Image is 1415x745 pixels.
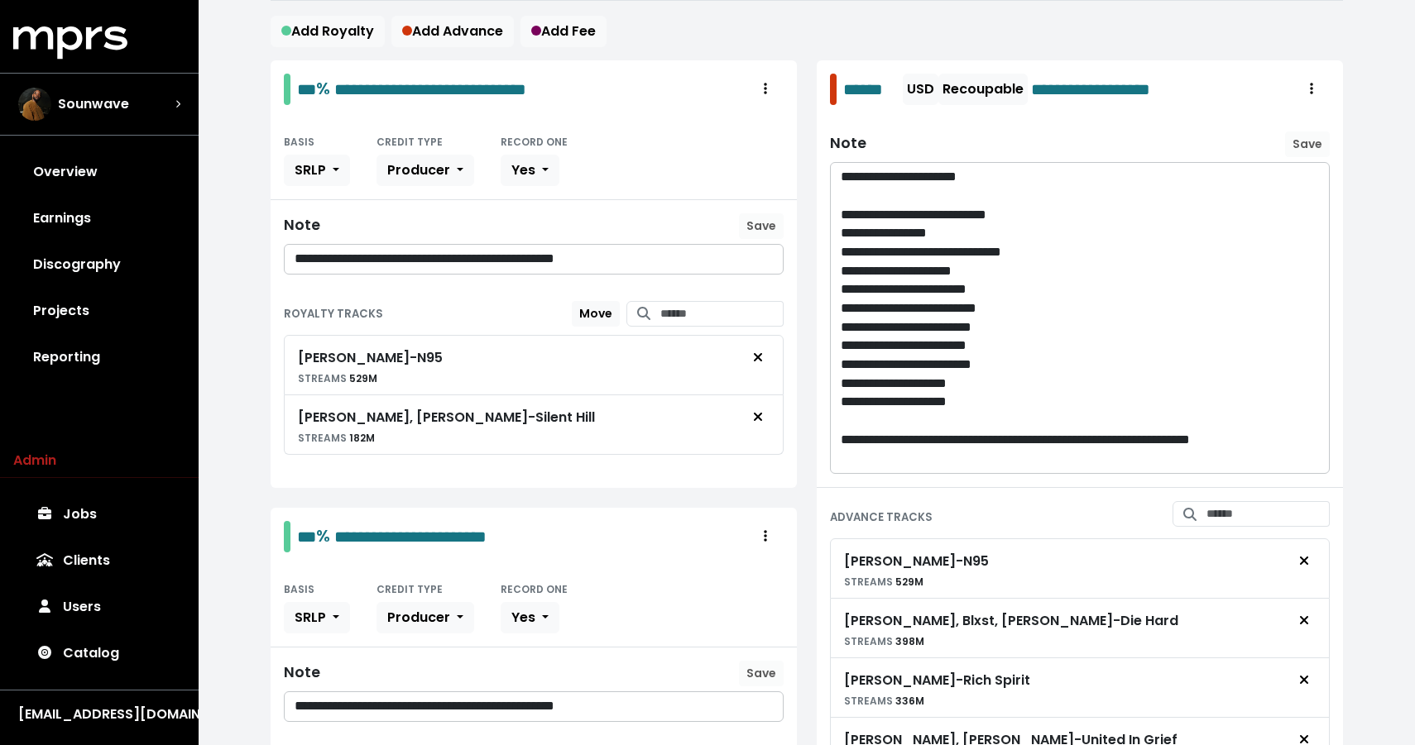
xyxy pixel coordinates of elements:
div: Note [284,217,320,234]
span: Add Fee [531,21,596,41]
a: Catalog [13,630,185,676]
a: mprs logo [13,32,127,51]
button: USD [903,74,938,105]
span: USD [907,79,934,98]
span: Yes [511,608,535,627]
button: Royalty administration options [747,521,784,552]
input: Search for tracks by title and link them to this advance [1206,501,1330,527]
a: Clients [13,537,185,584]
span: Add Advance [402,21,503,41]
a: Overview [13,149,185,195]
button: Remove advance target [1286,605,1322,637]
small: ROYALTY TRACKS [284,306,383,322]
button: Add Advance [391,16,514,47]
span: Edit value [334,81,526,98]
span: Edit value [297,528,316,545]
button: Remove royalty target [740,402,776,433]
span: Edit value [1031,77,1211,102]
small: BASIS [284,135,314,149]
span: SRLP [295,160,326,179]
button: [EMAIL_ADDRESS][DOMAIN_NAME] [13,704,185,725]
span: STREAMS [298,431,347,445]
button: Royalty administration options [747,74,784,105]
span: % [316,77,330,100]
button: Add Fee [520,16,607,47]
span: STREAMS [298,371,347,385]
span: Producer [387,608,450,627]
a: Projects [13,288,185,334]
span: Producer [387,160,450,179]
small: ADVANCE TRACKS [830,509,933,525]
span: Add Royalty [281,21,374,41]
small: RECORD ONE [501,135,568,149]
small: RECORD ONE [501,582,568,596]
small: 529M [298,371,377,385]
div: [PERSON_NAME] - N95 [844,552,989,571]
button: Producer [377,602,474,633]
span: STREAMS [844,694,893,708]
button: Recoupable [938,74,1028,105]
span: Move [579,305,612,322]
input: Search for tracks by title and link them to this royalty [660,301,784,327]
button: Remove royalty target [740,342,776,374]
span: Recoupable [943,79,1024,98]
a: Jobs [13,491,185,537]
span: Edit value [843,77,899,102]
span: Sounwave [58,94,129,114]
img: The selected account / producer [18,88,51,121]
button: Remove advance target [1286,546,1322,577]
small: 529M [844,575,923,589]
a: Users [13,584,185,630]
button: Yes [501,602,559,633]
div: [PERSON_NAME] - N95 [298,348,443,368]
div: Note [830,135,866,152]
div: Note [284,664,320,681]
button: Yes [501,155,559,186]
div: [PERSON_NAME], Blxst, [PERSON_NAME] - Die Hard [844,611,1178,631]
div: [PERSON_NAME], [PERSON_NAME] - Silent Hill [298,408,595,427]
button: Remove advance target [1286,665,1322,696]
span: Yes [511,160,535,179]
a: Earnings [13,195,185,241]
a: Discography [13,241,185,288]
button: Add Royalty [271,16,385,47]
button: SRLP [284,602,350,633]
span: Edit value [334,528,487,545]
small: BASIS [284,582,314,596]
button: SRLP [284,155,350,186]
small: 182M [298,431,375,445]
small: CREDIT TYPE [377,582,443,596]
span: STREAMS [844,575,893,589]
span: Edit value [297,81,316,98]
small: 398M [844,634,924,648]
a: Reporting [13,334,185,380]
div: [EMAIL_ADDRESS][DOMAIN_NAME] [18,704,180,724]
span: SRLP [295,608,326,627]
span: STREAMS [844,634,893,648]
span: % [316,524,330,547]
div: [PERSON_NAME] - Rich Spirit [844,671,1030,690]
small: 336M [844,694,924,708]
button: Royalty administration options [1293,74,1330,105]
button: Move [572,301,620,327]
button: Producer [377,155,474,186]
small: CREDIT TYPE [377,135,443,149]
